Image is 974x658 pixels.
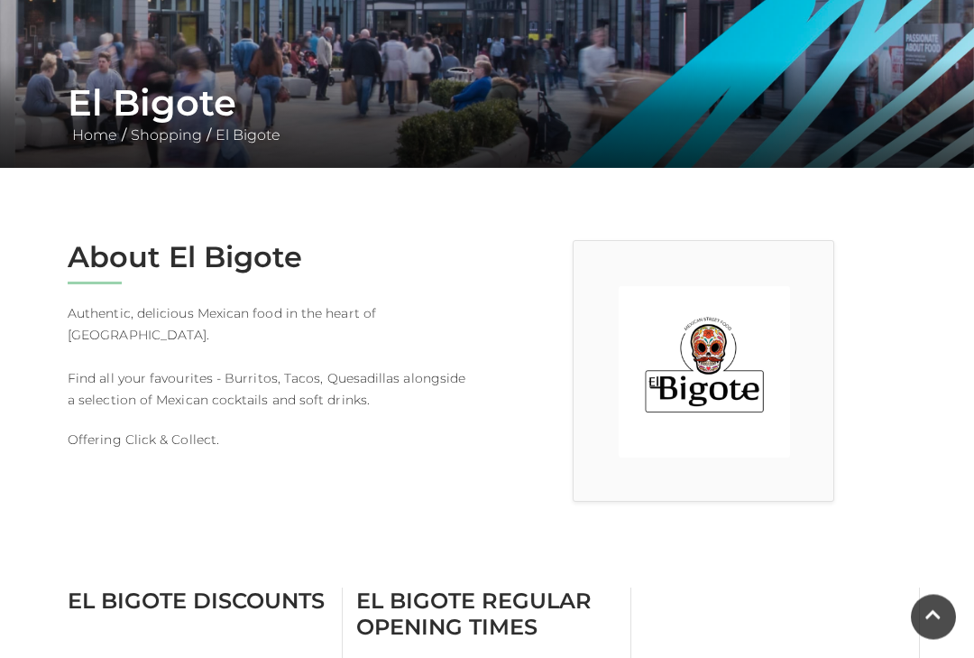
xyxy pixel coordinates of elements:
[68,303,473,412] p: Authentic, delicious Mexican food in the heart of [GEOGRAPHIC_DATA]. Find all your favourites - B...
[68,588,328,615] h3: El Bigote Discounts
[211,127,285,144] a: El Bigote
[126,127,207,144] a: Shopping
[68,82,906,125] h1: El Bigote
[68,430,473,451] p: Offering Click & Collect.
[68,241,473,275] h2: About El Bigote
[54,82,920,147] div: / /
[356,588,617,641] h3: El Bigote Regular Opening Times
[68,127,122,144] a: Home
